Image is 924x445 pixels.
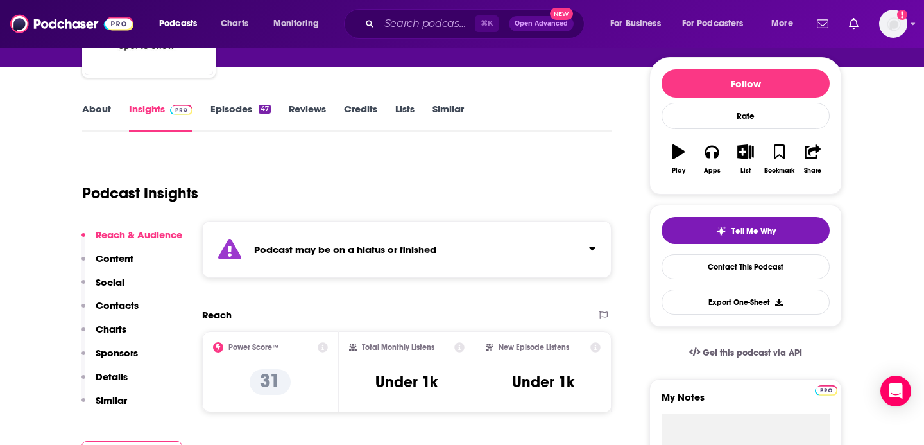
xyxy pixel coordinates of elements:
[273,15,319,33] span: Monitoring
[674,13,762,34] button: open menu
[662,217,830,244] button: tell me why sparkleTell Me Why
[732,226,776,236] span: Tell Me Why
[879,10,907,38] img: User Profile
[10,12,133,36] img: Podchaser - Follow, Share and Rate Podcasts
[812,13,834,35] a: Show notifications dropdown
[512,372,574,392] h3: Under 1k
[221,15,248,33] span: Charts
[202,309,232,321] h2: Reach
[740,167,751,175] div: List
[81,229,182,252] button: Reach & Audience
[96,323,126,335] p: Charts
[764,167,794,175] div: Bookmark
[289,103,326,132] a: Reviews
[662,103,830,129] div: Rate
[96,229,182,241] p: Reach & Audience
[212,13,256,34] a: Charts
[704,167,721,175] div: Apps
[610,15,661,33] span: For Business
[170,105,193,115] img: Podchaser Pro
[879,10,907,38] button: Show profile menu
[499,343,569,352] h2: New Episode Listens
[762,13,809,34] button: open menu
[81,394,127,418] button: Similar
[129,103,193,132] a: InsightsPodchaser Pro
[81,276,124,300] button: Social
[264,13,336,34] button: open menu
[897,10,907,20] svg: Add a profile image
[379,13,475,34] input: Search podcasts, credits, & more...
[375,372,438,392] h3: Under 1k
[815,385,837,396] img: Podchaser Pro
[432,103,464,132] a: Similar
[815,383,837,396] a: Pro website
[804,167,821,175] div: Share
[662,254,830,279] a: Contact This Podcast
[81,323,126,347] button: Charts
[81,371,128,394] button: Details
[96,394,127,406] p: Similar
[362,343,434,352] h2: Total Monthly Listens
[662,290,830,315] button: Export One-Sheet
[159,15,197,33] span: Podcasts
[515,21,568,27] span: Open Advanced
[695,136,728,182] button: Apps
[96,276,124,288] p: Social
[771,15,793,33] span: More
[509,16,574,31] button: Open AdvancedNew
[82,184,198,203] h1: Podcast Insights
[96,299,139,311] p: Contacts
[81,252,133,276] button: Content
[254,243,436,256] strong: Podcast may be on a hiatus or finished
[96,252,133,265] p: Content
[259,105,271,114] div: 47
[796,136,830,182] button: Share
[682,15,744,33] span: For Podcasters
[762,136,796,182] button: Bookmark
[662,391,830,414] label: My Notes
[601,13,677,34] button: open menu
[82,103,111,132] a: About
[96,371,128,383] p: Details
[344,103,377,132] a: Credits
[662,69,830,98] button: Follow
[81,347,138,371] button: Sponsors
[475,15,499,32] span: ⌘ K
[202,221,612,278] section: Click to expand status details
[703,347,802,358] span: Get this podcast via API
[96,347,138,359] p: Sponsors
[662,136,695,182] button: Play
[729,136,762,182] button: List
[679,337,812,369] a: Get this podcast via API
[250,369,291,395] p: 31
[356,9,597,39] div: Search podcasts, credits, & more...
[716,226,726,236] img: tell me why sparkle
[210,103,271,132] a: Episodes47
[81,299,139,323] button: Contacts
[395,103,415,132] a: Lists
[880,376,911,406] div: Open Intercom Messenger
[672,167,685,175] div: Play
[879,10,907,38] span: Logged in as dkcsports
[150,13,214,34] button: open menu
[550,8,573,20] span: New
[844,13,864,35] a: Show notifications dropdown
[228,343,278,352] h2: Power Score™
